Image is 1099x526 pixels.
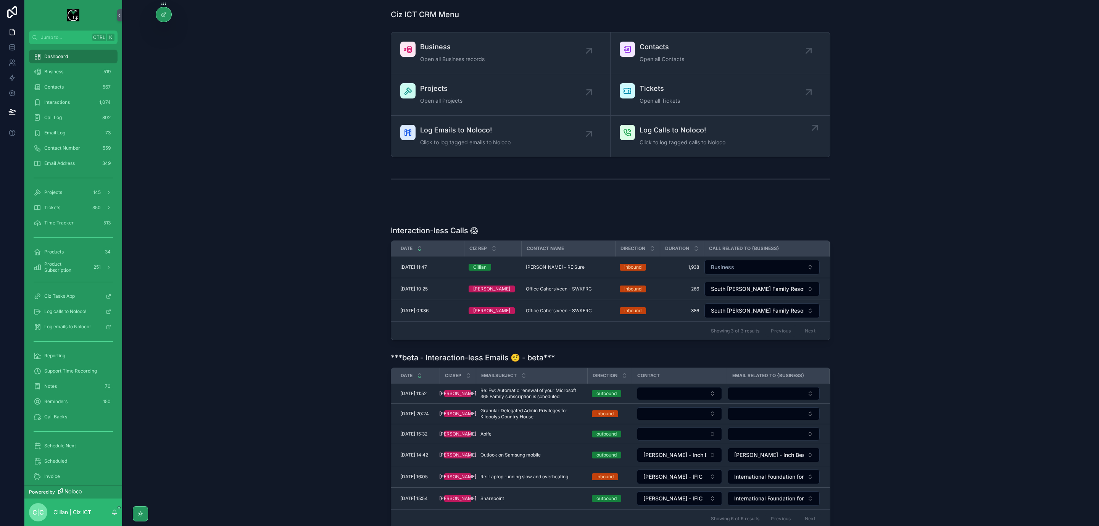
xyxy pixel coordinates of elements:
span: [DATE] 11:47 [400,264,427,270]
span: Reporting [44,353,65,359]
a: [PERSON_NAME] [444,431,471,437]
span: C|C [32,508,44,517]
a: Support Time Recording [29,364,118,378]
a: Contact Number559 [29,141,118,155]
a: Cillian [469,264,517,271]
a: Select Button [637,447,722,463]
span: Tickets [640,83,680,94]
span: Contact Name [527,245,564,252]
a: 386 [664,308,699,314]
a: Select Button [727,491,820,506]
span: [DATE] 15:32 [400,431,427,437]
span: Scheduled [44,458,67,464]
button: Select Button [704,282,820,296]
span: Date [401,373,413,379]
a: [DATE] 14:42 [400,452,435,458]
div: [PERSON_NAME] [439,452,476,458]
span: Click to log tagged calls to Noloco [640,139,725,146]
span: Open all Contacts [640,55,684,63]
h1: ***beta - Interaction-less Emails 🤨 - beta*** [391,352,555,363]
div: outbound [596,452,617,458]
a: ProjectsOpen all Projects [391,74,611,116]
a: Granular Delegated Admin Privileges for Kilcoolys Country House [480,408,583,420]
span: [DATE] 10:25 [400,286,428,292]
a: Log emails to Noloco! [29,320,118,334]
span: Email Related To {Business} [732,373,804,379]
span: Call Log [44,115,62,121]
div: outbound [596,431,617,437]
span: Open all Business records [420,55,485,63]
button: Jump to...CtrlK [29,31,118,44]
a: [DATE] 09:36 [400,308,459,314]
span: Aoife [480,431,491,437]
div: 70 [103,382,113,391]
span: [DATE] 16:05 [400,474,428,480]
h1: Interaction-less Calls 😱 [391,225,478,236]
button: Select Button [704,303,820,318]
a: Call Backs [29,410,118,424]
a: 266 [664,286,699,292]
span: Schedule Next [44,443,76,449]
a: Product Subscription251 [29,260,118,274]
a: [PERSON_NAME] [469,286,517,292]
div: 349 [100,159,113,168]
a: Select Button [637,491,722,506]
div: scrollable content [24,44,122,485]
span: Log calls to Noloco! [44,308,86,315]
div: outbound [596,495,617,502]
a: [PERSON_NAME] [444,410,471,417]
button: Select Button [728,470,820,484]
a: outbound [592,452,627,458]
a: Powered by [24,485,122,499]
a: [PERSON_NAME] [444,452,471,458]
p: Cillian | Ciz ICT [53,508,91,516]
span: Direction [593,373,617,379]
a: Select Button [637,407,722,421]
span: Business [711,263,734,271]
span: Tickets [44,205,60,211]
span: [DATE] 20:24 [400,411,429,417]
span: Invoice [44,473,60,479]
a: Interactions1,074 [29,95,118,109]
a: Products34 [29,245,118,259]
a: [DATE] 15:54 [400,495,435,502]
a: Tickets350 [29,201,118,215]
span: Office Cahersiveen - SWKFRC [526,308,592,314]
div: Cillian [473,264,487,271]
span: Product Subscription [44,261,88,273]
span: K [108,34,114,40]
span: Open all Projects [420,97,462,105]
span: [PERSON_NAME] - IFIC [643,473,703,481]
span: [PERSON_NAME] - Inch Beach [734,451,804,459]
div: [PERSON_NAME] [439,495,476,502]
a: Select Button [727,469,820,484]
span: Call Backs [44,414,67,420]
div: 150 [101,397,113,406]
a: [PERSON_NAME] [444,390,471,397]
a: Log Calls to Noloco!Click to log tagged calls to Noloco [611,116,830,157]
a: Select Button [637,387,722,400]
span: [PERSON_NAME] - Inch Beach [643,451,706,459]
span: Projects [44,189,62,195]
button: Select Button [637,491,722,506]
button: Select Button [637,407,722,420]
div: 350 [90,203,103,212]
a: Outlook on Samsung mobile [480,452,583,458]
span: [DATE] 14:42 [400,452,428,458]
span: [PERSON_NAME] - IFIC [643,495,703,502]
a: inbound [592,473,627,480]
span: Log Emails to Noloco! [420,125,511,136]
a: Reporting [29,349,118,363]
a: inbound [620,264,655,271]
span: [DATE] 11:52 [400,390,427,397]
a: [DATE] 16:05 [400,474,435,480]
div: 251 [91,263,103,272]
span: Business [44,69,63,75]
a: Invoice [29,470,118,483]
div: 513 [101,218,113,228]
span: Click to log tagged emails to Noloco [420,139,511,146]
button: Select Button [728,407,820,420]
div: 519 [101,67,113,76]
